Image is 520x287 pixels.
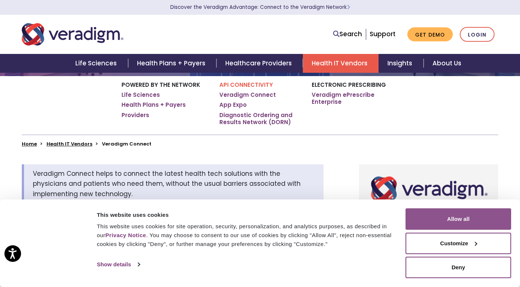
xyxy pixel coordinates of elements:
a: Health Plans + Payers [122,101,186,109]
a: Get Demo [407,27,453,42]
a: Show details [97,259,140,270]
a: Veradigm ePrescribe Enterprise [312,91,398,106]
button: Deny [406,257,511,278]
a: Health Plans + Payers [128,54,216,73]
a: Insights [379,54,423,73]
div: This website uses cookies [97,211,397,219]
a: Search [333,29,362,39]
img: Veradigm Connect [365,170,492,219]
a: Health IT Vendors [303,54,379,73]
a: Privacy Notice [105,232,146,238]
a: Veradigm Connect [219,91,276,99]
a: App Expo [219,101,247,109]
button: Allow all [406,208,511,230]
a: Life Sciences [122,91,160,99]
a: Life Sciences [66,54,128,73]
a: Health IT Vendors [47,140,92,147]
a: About Us [424,54,470,73]
a: Discover the Veradigm Advantage: Connect to the Veradigm NetworkLearn More [170,4,350,11]
button: Customize [406,233,511,254]
a: Diagnostic Ordering and Results Network (DORN) [219,112,301,126]
a: Login [460,27,495,42]
a: Providers [122,112,149,119]
a: Healthcare Providers [216,54,303,73]
a: Home [22,140,37,147]
span: Veradigm Connect helps to connect the latest health tech solutions with the physicians and patien... [33,169,301,198]
div: This website uses cookies for site operation, security, personalization, and analytics purposes, ... [97,222,397,249]
a: Support [370,30,396,38]
img: Veradigm logo [22,22,123,47]
span: Learn More [347,4,350,11]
